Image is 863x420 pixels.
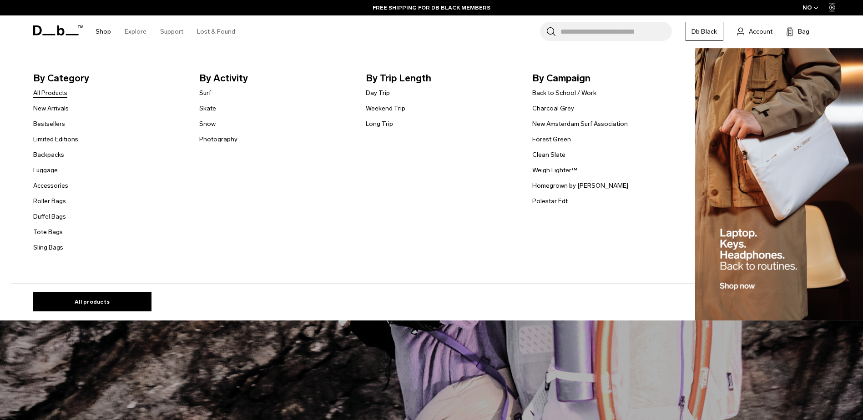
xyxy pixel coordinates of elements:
a: Bestsellers [33,119,65,129]
span: Account [749,27,772,36]
a: Clean Slate [532,150,565,160]
a: All products [33,292,151,311]
span: Bag [798,27,809,36]
a: Duffel Bags [33,212,66,221]
a: Tote Bags [33,227,63,237]
a: Support [160,15,183,48]
span: By Category [33,71,185,85]
a: Explore [125,15,146,48]
a: Shop [96,15,111,48]
a: Surf [199,88,211,98]
a: Weekend Trip [366,104,405,113]
a: Photography [199,135,237,144]
a: Homegrown by [PERSON_NAME] [532,181,628,190]
a: Day Trip [366,88,390,98]
a: Sling Bags [33,243,63,252]
a: Lost & Found [197,15,235,48]
a: New Amsterdam Surf Association [532,119,628,129]
a: Limited Editions [33,135,78,144]
span: By Campaign [532,71,684,85]
nav: Main Navigation [89,15,242,48]
a: Backpacks [33,150,64,160]
img: Db [695,48,863,321]
a: Charcoal Grey [532,104,574,113]
a: Snow [199,119,216,129]
a: Back to School / Work [532,88,596,98]
a: New Arrivals [33,104,69,113]
a: FREE SHIPPING FOR DB BLACK MEMBERS [373,4,490,12]
span: By Trip Length [366,71,518,85]
a: Skate [199,104,216,113]
a: Forest Green [532,135,571,144]
span: By Activity [199,71,351,85]
a: Account [737,26,772,37]
a: Roller Bags [33,196,66,206]
a: Accessories [33,181,68,190]
a: Weigh Lighter™ [532,165,577,175]
a: All Products [33,88,67,98]
a: Luggage [33,165,58,175]
a: Db Black [686,22,723,41]
a: Long Trip [366,119,393,129]
button: Bag [786,26,809,37]
a: Polestar Edt. [532,196,569,206]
